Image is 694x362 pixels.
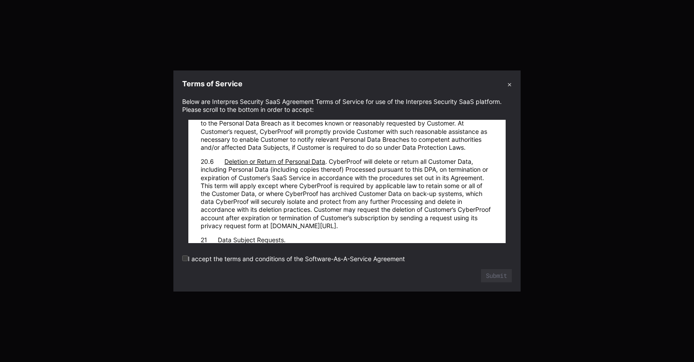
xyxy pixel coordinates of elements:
[201,158,493,230] li: . CyberProof will delete or return all Customer Data, including Personal Data (including copies t...
[201,103,493,151] li: . CyberProof will notify Customer without undue delay after CyberProof becomes aware of any Perso...
[182,79,242,89] h3: Terms of Service
[182,98,512,114] div: Below are Interpres Security SaaS Agreement Terms of Service for use of the Interpres Security Sa...
[481,269,512,282] button: Submit
[182,255,405,262] label: I accept the terms and conditions of the Software-As-A-Service Agreement
[507,79,512,89] button: ✕
[224,158,325,165] span: Deletion or Return of Personal Data
[270,222,336,229] a: [DOMAIN_NAME][URL]
[182,255,188,261] input: I accept the terms and conditions of the Software-As-A-Service Agreement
